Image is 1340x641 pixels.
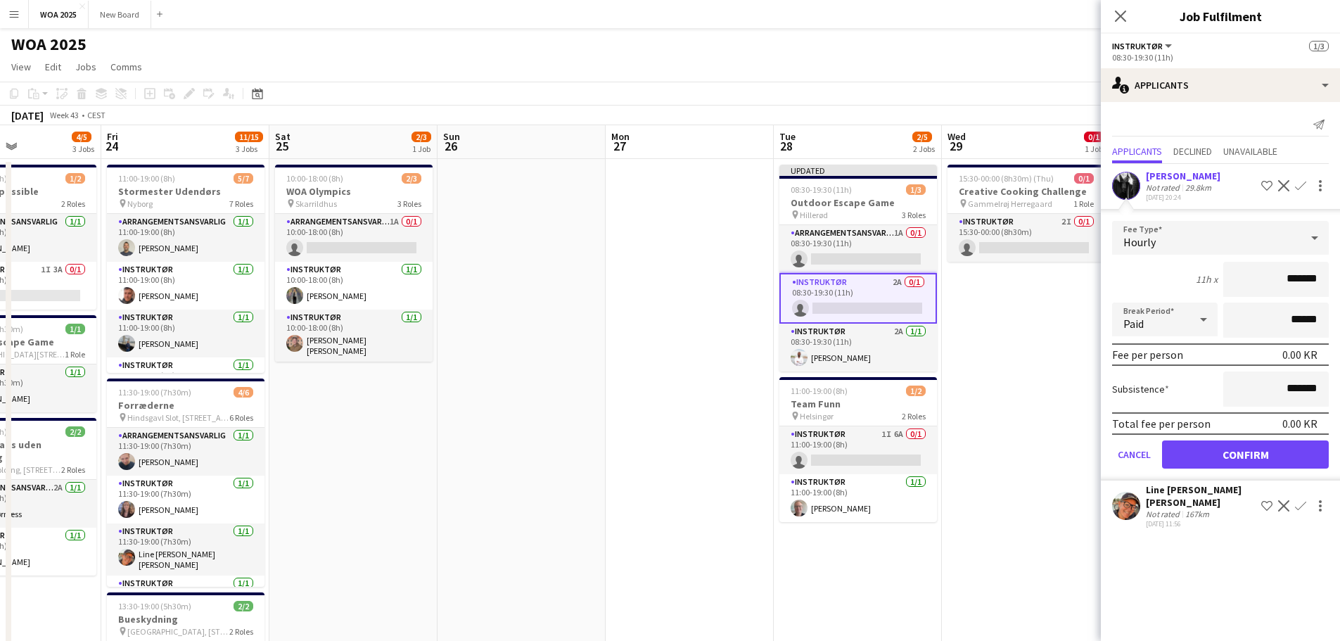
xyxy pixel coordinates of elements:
span: 13:30-19:00 (5h30m) [118,601,191,611]
span: Hourly [1123,235,1156,249]
div: Applicants [1101,68,1340,102]
h3: Team Funn [779,398,937,410]
span: Declined [1173,146,1212,156]
app-card-role: Instruktør1/111:00-19:00 (8h)[PERSON_NAME] [107,310,264,357]
a: Edit [39,58,67,76]
span: Hillerød [800,210,828,220]
div: [DATE] 20:24 [1146,193,1220,202]
span: 5/7 [234,173,253,184]
span: Helsingør [800,411,834,421]
span: 11:00-19:00 (8h) [791,386,848,396]
span: Skarrildhus [295,198,337,209]
div: Updated [779,165,937,176]
div: 29.8km [1182,182,1214,193]
span: 0/1 [1084,132,1104,142]
button: New Board [89,1,151,28]
app-card-role: Instruktør1/110:00-18:00 (8h)[PERSON_NAME] [PERSON_NAME] [275,310,433,362]
span: 1/1 [65,324,85,334]
div: Not rated [1146,182,1182,193]
span: 2 Roles [229,626,253,637]
div: 2 Jobs [913,144,935,154]
h3: Outdoor Escape Game [779,196,937,209]
app-job-card: 11:00-19:00 (8h)1/2Team Funn Helsingør2 RolesInstruktør1I6A0/111:00-19:00 (8h) Instruktør1/111:00... [779,377,937,522]
span: 4/6 [234,387,253,398]
span: 1/2 [65,173,85,184]
span: Hindsgavl Slot, [STREET_ADDRESS] [127,412,229,423]
div: [DATE] 11:56 [1146,519,1256,528]
h3: Job Fulfilment [1101,7,1340,25]
div: 11h x [1196,273,1218,286]
span: Week 43 [46,110,82,120]
app-card-role: Instruktør1/111:30-19:00 (7h30m)[PERSON_NAME] [107,476,264,523]
span: Tue [779,130,796,143]
app-job-card: 10:00-18:00 (8h)2/3WOA Olympics Skarrildhus3 RolesArrangementsansvarlig1A0/110:00-18:00 (8h) Inst... [275,165,433,362]
app-card-role: Instruktør2A1/108:30-19:30 (11h)[PERSON_NAME] [779,324,937,372]
span: 1/3 [906,184,926,195]
h3: Forræderne [107,399,264,412]
app-job-card: Updated08:30-19:30 (11h)1/3Outdoor Escape Game Hillerød3 RolesArrangementsansvarlig1A0/108:30-19:... [779,165,937,372]
span: 4/5 [72,132,91,142]
h3: Creative Cooking Challenge [947,185,1105,198]
div: 167km [1182,509,1212,519]
span: [GEOGRAPHIC_DATA], [STREET_ADDRESS] [127,626,229,637]
span: 3 Roles [902,210,926,220]
button: Instruktør [1112,41,1174,51]
span: 1 Role [65,349,85,360]
h3: Bueskydning [107,613,264,626]
span: 7 Roles [229,198,253,209]
span: Fri [107,130,118,143]
span: Nyborg [127,198,153,209]
app-job-card: 15:30-00:00 (8h30m) (Thu)0/1Creative Cooking Challenge Gammelrøj Herregaard1 RoleInstruktør2I0/11... [947,165,1105,262]
span: 2/2 [234,601,253,611]
span: 11/15 [235,132,263,142]
app-card-role: Arrangementsansvarlig1/111:30-19:00 (7h30m)[PERSON_NAME] [107,428,264,476]
span: 6 Roles [229,412,253,423]
span: Gammelrøj Herregaard [968,198,1052,209]
span: 1 Role [1073,198,1094,209]
span: Mon [611,130,630,143]
span: 28 [777,138,796,154]
span: Sat [275,130,291,143]
app-card-role: Arrangementsansvarlig1A0/108:30-19:30 (11h) [779,225,937,273]
span: 10:00-18:00 (8h) [286,173,343,184]
div: 1 Job [412,144,430,154]
span: 24 [105,138,118,154]
app-card-role: Instruktør1/111:00-19:00 (8h) [107,357,264,405]
span: 0/1 [1074,173,1094,184]
span: Paid [1123,317,1144,331]
app-job-card: 11:00-19:00 (8h)5/7Stormester Udendørs Nyborg7 RolesArrangementsansvarlig1/111:00-19:00 (8h)[PERS... [107,165,264,373]
div: Line [PERSON_NAME] [PERSON_NAME] [1146,483,1256,509]
span: Edit [45,61,61,73]
div: 0.00 KR [1282,417,1317,431]
span: View [11,61,31,73]
span: Sun [443,130,460,143]
div: [PERSON_NAME] [1146,170,1220,182]
a: Jobs [70,58,102,76]
span: 2 Roles [902,411,926,421]
span: 15:30-00:00 (8h30m) (Thu) [959,173,1054,184]
div: [DATE] [11,108,44,122]
span: 2/3 [402,173,421,184]
span: Unavailable [1223,146,1277,156]
button: WOA 2025 [29,1,89,28]
span: Applicants [1112,146,1162,156]
div: Total fee per person [1112,417,1211,431]
div: Not rated [1146,509,1182,519]
div: 1 Job [1085,144,1103,154]
span: 26 [441,138,460,154]
app-job-card: 11:30-19:00 (7h30m)4/6Forræderne Hindsgavl Slot, [STREET_ADDRESS]6 RolesArrangementsansvarlig1/11... [107,379,264,587]
app-card-role: Instruktør2A0/108:30-19:30 (11h) [779,273,937,324]
span: 2 Roles [61,464,85,475]
span: Wed [947,130,966,143]
div: 3 Jobs [72,144,94,154]
button: Confirm [1162,440,1329,469]
a: View [6,58,37,76]
span: Instruktør [1112,41,1163,51]
h3: WOA Olympics [275,185,433,198]
h3: Stormester Udendørs [107,185,264,198]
